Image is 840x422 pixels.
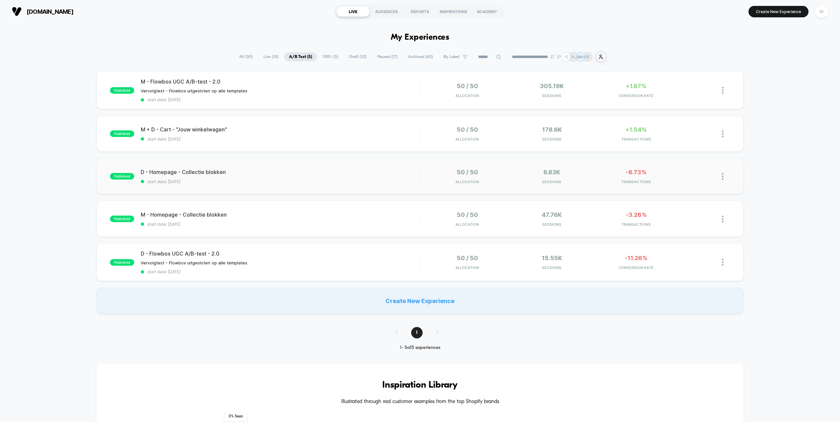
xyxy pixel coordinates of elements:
[813,5,830,18] button: IV
[542,126,562,133] span: 178.6k
[457,83,478,89] span: 50 / 50
[116,380,724,391] h3: Inspiration Library
[96,288,743,314] div: Create New Experience
[388,345,452,351] div: 1 - 5 of 5 experiences
[626,211,647,218] span: -3.26%
[457,169,478,176] span: 50 / 50
[141,260,247,265] span: Vervolgtest - Flowbox uitgesloten op alle templates
[141,179,420,184] span: start date: [DATE]
[470,6,504,17] div: ACADEMY
[259,52,283,61] span: Live ( 10 )
[511,265,592,270] span: Sessions
[116,399,724,405] h4: Illustrated through real customer examples from the top Shopify brands
[141,97,420,102] span: start date: [DATE]
[543,169,560,176] span: 6.83k
[722,87,724,94] img: close
[457,255,478,261] span: 50 / 50
[455,265,479,270] span: Allocation
[141,211,420,218] span: M - Homepage - Collectie blokken
[455,180,479,184] span: Allocation
[557,54,589,59] p: [PERSON_NAME]
[284,52,317,61] span: A/B Test ( 5 )
[10,6,75,17] button: [DOMAIN_NAME]
[722,173,724,180] img: close
[550,55,554,59] img: end
[748,6,808,17] button: Create New Experience
[625,126,647,133] span: +1.54%
[457,211,478,218] span: 50 / 50
[391,33,450,42] h1: My Experiences
[141,169,420,175] span: D - Homepage - Collectie blokken
[141,88,247,93] span: Vervolgtest - Flowbox uitgesloten op alle templates
[27,8,73,15] span: [DOMAIN_NAME]
[455,222,479,227] span: Allocation
[455,93,479,98] span: Allocation
[455,137,479,142] span: Allocation
[626,83,646,89] span: +1.67%
[596,222,677,227] span: TRANSACTIONS
[411,327,423,338] span: 1
[722,216,724,222] img: close
[596,93,677,98] span: CONVERSION RATE
[444,54,459,59] span: By Label
[625,255,647,261] span: -11.26%
[372,52,402,61] span: Paused ( 17 )
[141,126,420,133] span: M + D - Cart - "Jouw winkelwagen"
[225,412,247,421] span: 0 % Seen
[542,211,562,218] span: 47.76k
[344,52,371,61] span: Draft ( 32 )
[110,259,134,266] span: published
[722,259,724,266] img: close
[318,52,343,61] span: 100% ( 5 )
[596,265,677,270] span: CONVERSION RATE
[511,137,592,142] span: Sessions
[110,173,134,180] span: published
[542,255,562,261] span: 15.55k
[596,180,677,184] span: TRANSACTIONS
[457,126,478,133] span: 50 / 50
[110,87,134,94] span: published
[403,52,438,61] span: Archived ( 63 )
[370,6,403,17] div: AUDIENCES
[626,169,646,176] span: -6.73%
[110,130,134,137] span: published
[403,6,437,17] div: REPORTS
[141,222,420,227] span: start date: [DATE]
[336,6,370,17] div: LIVE
[141,269,420,274] span: start date: [DATE]
[234,52,258,61] span: All ( 59 )
[815,5,828,18] div: IV
[596,137,677,142] span: TRANSACTIONS
[511,93,592,98] span: Sessions
[511,180,592,184] span: Sessions
[540,83,564,89] span: 305.19k
[437,6,470,17] div: INSPIRATIONS
[511,222,592,227] span: Sessions
[12,7,22,16] img: Visually logo
[110,216,134,222] span: published
[141,78,420,85] span: M - Flowbox UGC A/B-test - 2.0
[141,137,420,142] span: start date: [DATE]
[722,130,724,137] img: close
[141,250,420,257] span: D - Flowbox UGC A/B-test - 2.0
[561,52,571,62] div: + 2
